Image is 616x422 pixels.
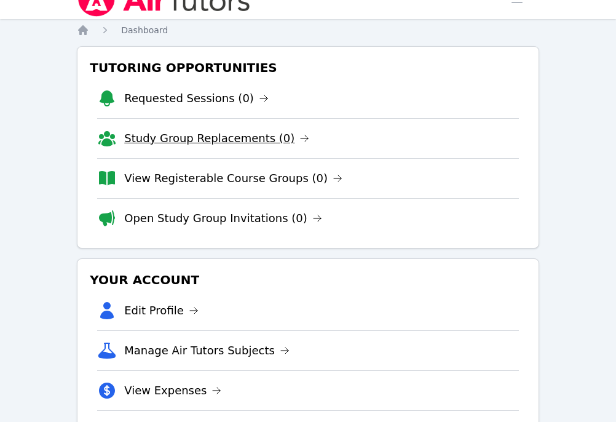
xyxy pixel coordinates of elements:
nav: Breadcrumb [77,24,539,36]
h3: Tutoring Opportunities [87,57,529,79]
a: Requested Sessions (0) [124,90,269,107]
a: View Expenses [124,382,221,399]
span: Dashboard [121,25,168,35]
h3: Your Account [87,269,529,291]
a: View Registerable Course Groups (0) [124,170,342,187]
a: Study Group Replacements (0) [124,130,309,147]
a: Edit Profile [124,302,199,319]
a: Open Study Group Invitations (0) [124,210,322,227]
a: Dashboard [121,24,168,36]
a: Manage Air Tutors Subjects [124,342,290,359]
